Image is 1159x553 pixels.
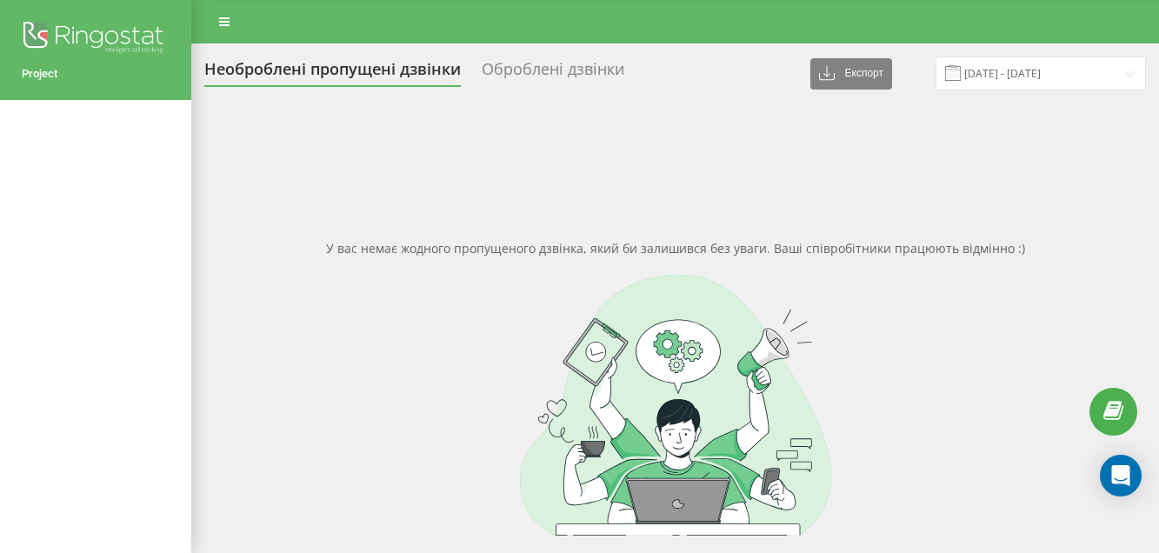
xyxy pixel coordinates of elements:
div: Необроблені пропущені дзвінки [204,60,461,87]
div: Open Intercom Messenger [1100,455,1142,496]
img: Ringostat logo [22,17,170,61]
a: Project [22,65,170,83]
button: Експорт [810,58,892,90]
div: Оброблені дзвінки [482,60,624,87]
